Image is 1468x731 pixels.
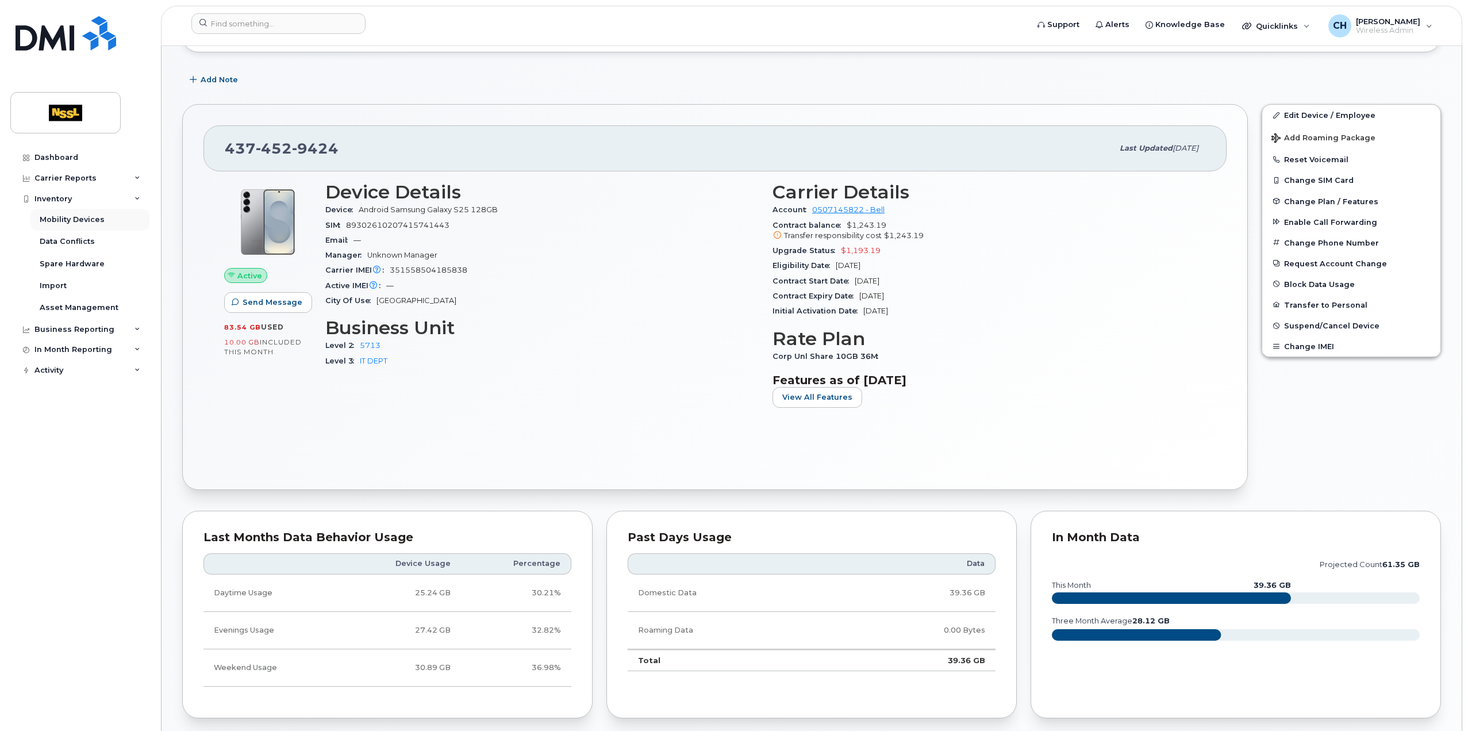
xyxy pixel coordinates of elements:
[773,182,1206,202] h3: Carrier Details
[834,649,996,671] td: 39.36 GB
[628,532,996,544] div: Past Days Usage
[782,392,852,403] span: View All Features
[1052,532,1420,544] div: In Month Data
[203,649,571,687] tr: Friday from 6:00pm to Monday 8:00am
[325,221,346,229] span: SIM
[1262,170,1440,190] button: Change SIM Card
[224,323,261,331] span: 83.54 GB
[191,13,366,34] input: Find something...
[339,575,461,612] td: 25.24 GB
[225,140,339,157] span: 437
[325,205,359,214] span: Device
[461,553,571,574] th: Percentage
[836,261,860,270] span: [DATE]
[1262,253,1440,274] button: Request Account Change
[339,553,461,574] th: Device Usage
[773,246,841,255] span: Upgrade Status
[360,341,381,350] a: 5713
[224,338,302,357] span: included this month
[224,338,260,346] span: 10.00 GB
[292,140,339,157] span: 9424
[773,292,859,300] span: Contract Expiry Date
[1262,105,1440,125] a: Edit Device / Employee
[360,357,387,365] a: IT DEPT
[325,341,360,350] span: Level 2
[1262,191,1440,212] button: Change Plan / Features
[203,532,571,544] div: Last Months Data Behavior Usage
[233,187,302,257] img: s25plus.png
[812,205,885,214] a: 0507145822 - Bell
[325,236,353,244] span: Email
[376,296,456,305] span: [GEOGRAPHIC_DATA]
[784,231,882,240] span: Transfer responsibility cost
[237,270,262,281] span: Active
[628,649,834,671] td: Total
[461,649,571,687] td: 36.98%
[261,323,284,331] span: used
[773,352,884,361] span: Corp Unl Share 10GB 36M
[1262,294,1440,315] button: Transfer to Personal
[859,292,884,300] span: [DATE]
[1137,13,1233,36] a: Knowledge Base
[346,221,449,229] span: 89302610207415741443
[773,205,812,214] span: Account
[773,261,836,270] span: Eligibility Date
[1333,19,1347,33] span: CH
[390,266,467,274] span: 351558504185838
[1284,197,1378,205] span: Change Plan / Features
[628,612,834,649] td: Roaming Data
[203,612,339,649] td: Evenings Usage
[841,246,881,255] span: $1,193.19
[325,281,386,290] span: Active IMEI
[1284,322,1379,330] span: Suspend/Cancel Device
[1262,212,1440,232] button: Enable Call Forwarding
[1120,144,1173,152] span: Last updated
[1320,14,1440,37] div: Chris Haun
[182,70,248,90] button: Add Note
[1262,232,1440,253] button: Change Phone Number
[1051,617,1170,625] text: three month average
[628,575,834,612] td: Domestic Data
[386,281,394,290] span: —
[834,575,996,612] td: 39.36 GB
[203,612,571,649] tr: Weekdays from 6:00pm to 8:00am
[325,266,390,274] span: Carrier IMEI
[353,236,361,244] span: —
[773,328,1206,349] h3: Rate Plan
[339,649,461,687] td: 30.89 GB
[1254,581,1291,590] text: 39.36 GB
[1262,274,1440,294] button: Block Data Usage
[325,357,360,365] span: Level 3
[834,553,996,574] th: Data
[1356,26,1420,35] span: Wireless Admin
[1262,336,1440,357] button: Change IMEI
[367,251,437,259] span: Unknown Manager
[201,74,238,85] span: Add Note
[1051,581,1091,590] text: this month
[1262,125,1440,149] button: Add Roaming Package
[461,612,571,649] td: 32.82%
[884,231,924,240] span: $1,243.19
[1087,13,1137,36] a: Alerts
[773,277,855,285] span: Contract Start Date
[1356,17,1420,26] span: [PERSON_NAME]
[203,575,339,612] td: Daytime Usage
[224,292,312,313] button: Send Message
[773,221,847,229] span: Contract balance
[1262,315,1440,336] button: Suspend/Cancel Device
[1284,217,1377,226] span: Enable Call Forwarding
[1382,560,1420,569] tspan: 61.35 GB
[1105,19,1129,30] span: Alerts
[773,221,1206,242] span: $1,243.19
[359,205,498,214] span: Android Samsung Galaxy S25 128GB
[773,307,863,315] span: Initial Activation Date
[855,277,879,285] span: [DATE]
[243,297,302,308] span: Send Message
[203,649,339,687] td: Weekend Usage
[1320,560,1420,569] text: projected count
[1271,133,1375,144] span: Add Roaming Package
[325,296,376,305] span: City Of Use
[1173,144,1198,152] span: [DATE]
[325,251,367,259] span: Manager
[773,387,862,408] button: View All Features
